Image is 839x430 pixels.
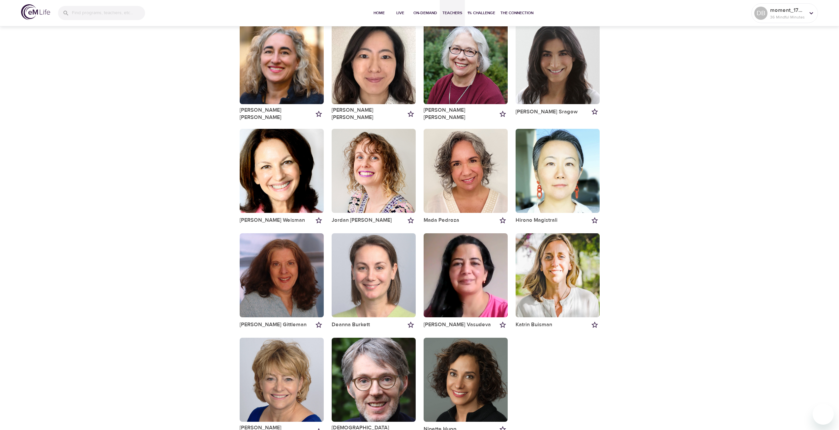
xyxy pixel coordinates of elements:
a: [PERSON_NAME] Weisman [240,217,305,224]
button: Add to my favorites [314,215,324,225]
p: moment_1757435637 [770,6,805,14]
button: Add to my favorites [590,215,600,225]
button: Add to my favorites [314,320,324,330]
div: DB [754,7,767,20]
a: [PERSON_NAME] [PERSON_NAME] [240,107,314,121]
span: 1% Challenge [467,10,495,16]
a: Katrin Buisman [516,321,552,328]
a: Hirono Magistrali [516,217,557,224]
input: Find programs, teachers, etc... [72,6,145,20]
a: [PERSON_NAME] [PERSON_NAME] [424,107,498,121]
button: Add to my favorites [590,107,600,117]
button: Add to my favorites [498,215,508,225]
iframe: Button to launch messaging window [813,404,834,425]
a: [PERSON_NAME] Gittleman [240,321,307,328]
a: [PERSON_NAME] Vasudeva [424,321,491,328]
button: Add to my favorites [498,320,508,330]
a: Deanna Burkett [332,321,370,328]
p: 36 Mindful Minutes [770,14,805,20]
button: Add to my favorites [406,215,416,225]
button: Add to my favorites [590,320,600,330]
span: Live [392,10,408,16]
a: [PERSON_NAME] Sragow [516,108,578,115]
span: The Connection [500,10,533,16]
a: Mada Pedroza [424,217,459,224]
img: logo [21,4,50,20]
a: [PERSON_NAME] [PERSON_NAME] [332,107,406,121]
a: Jordan [PERSON_NAME] [332,217,392,224]
button: Add to my favorites [406,320,416,330]
span: Home [371,10,387,16]
button: Add to my favorites [314,109,324,119]
button: Add to my favorites [498,109,508,119]
span: On-Demand [413,10,437,16]
button: Add to my favorites [406,109,416,119]
span: Teachers [442,10,462,16]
